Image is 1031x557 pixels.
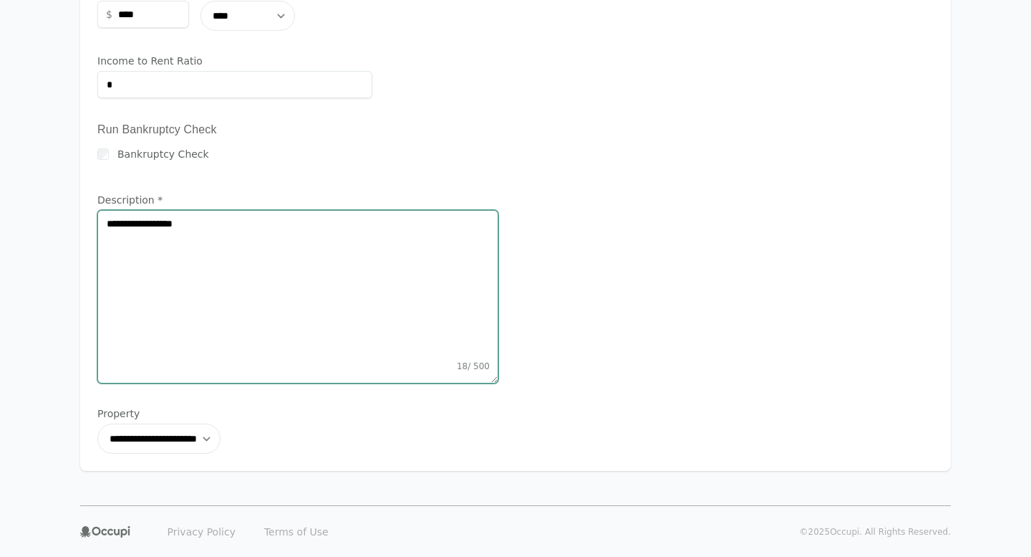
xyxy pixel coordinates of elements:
a: Terms of Use [256,520,337,543]
label: Run Bankruptcy Check [97,123,217,135]
div: 18 / 500 [454,355,493,378]
label: Description * [97,193,498,207]
label: Bankruptcy Check [117,148,209,160]
label: Income to Rent Ratio [97,54,372,68]
label: Property [97,406,498,421]
p: © 2025 Occupi. All Rights Reserved. [800,526,951,538]
a: Privacy Policy [159,520,244,543]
